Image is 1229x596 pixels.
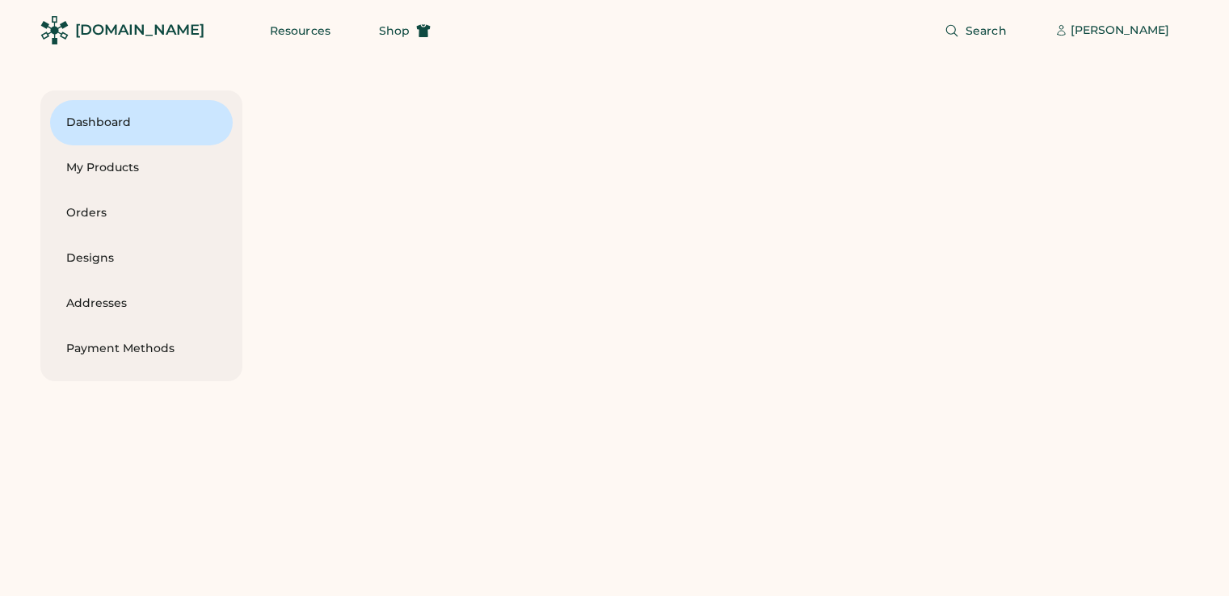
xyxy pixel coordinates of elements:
[379,25,410,36] span: Shop
[925,15,1026,47] button: Search
[40,16,69,44] img: Rendered Logo - Screens
[66,341,217,357] div: Payment Methods
[66,160,217,176] div: My Products
[66,115,217,131] div: Dashboard
[75,20,204,40] div: [DOMAIN_NAME]
[966,25,1007,36] span: Search
[66,296,217,312] div: Addresses
[66,205,217,221] div: Orders
[1071,23,1169,39] div: [PERSON_NAME]
[250,15,350,47] button: Resources
[360,15,450,47] button: Shop
[66,250,217,267] div: Designs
